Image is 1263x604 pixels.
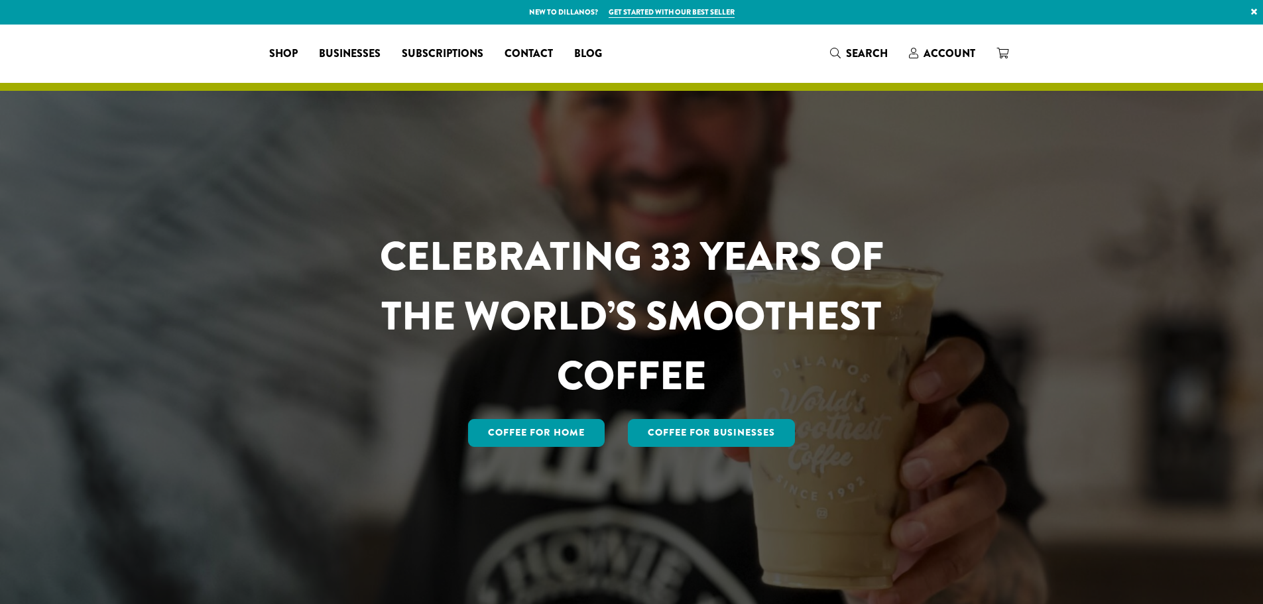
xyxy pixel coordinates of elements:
a: Get started with our best seller [609,7,735,18]
span: Search [846,46,888,61]
a: Coffee for Home [468,419,605,447]
a: Search [819,42,898,64]
span: Contact [505,46,553,62]
span: Shop [269,46,298,62]
span: Blog [574,46,602,62]
h1: CELEBRATING 33 YEARS OF THE WORLD’S SMOOTHEST COFFEE [341,227,923,406]
a: Coffee For Businesses [628,419,795,447]
span: Businesses [319,46,381,62]
span: Account [924,46,975,61]
a: Shop [259,43,308,64]
span: Subscriptions [402,46,483,62]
